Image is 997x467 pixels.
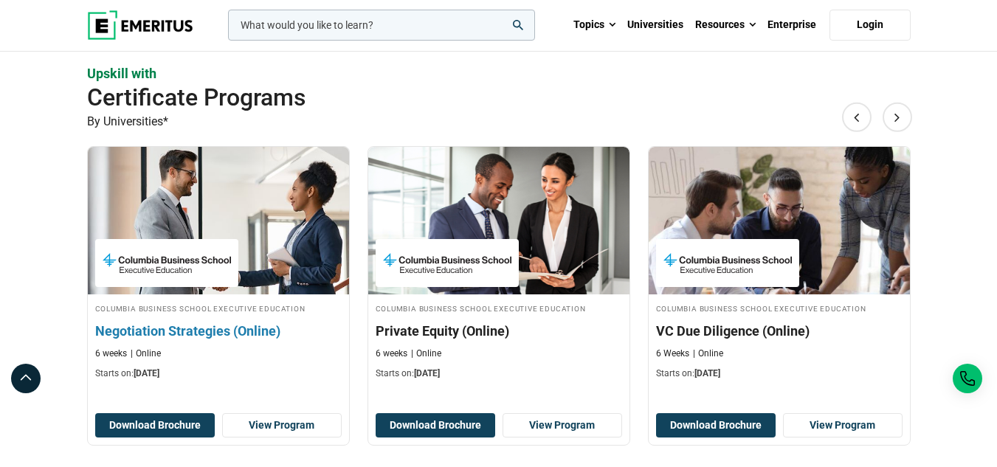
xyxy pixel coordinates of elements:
a: View Program [783,413,903,438]
p: Starts on: [95,367,342,380]
h4: Columbia Business School Executive Education [656,302,903,314]
h4: Columbia Business School Executive Education [95,302,342,314]
img: Negotiation Strategies (Online) | Online Business Management Course [75,139,362,302]
button: Previous [842,103,872,132]
span: [DATE] [414,368,440,378]
img: Columbia Business School Executive Education [663,246,792,280]
p: Online [131,347,161,360]
h3: VC Due Diligence (Online) [656,322,903,340]
button: Download Brochure [656,413,776,438]
p: Starts on: [376,367,622,380]
a: Login [829,10,911,41]
img: Private Equity (Online) | Online Finance Course [368,147,629,294]
h2: Certificate Programs [87,83,828,112]
p: Starts on: [656,367,903,380]
span: [DATE] [694,368,720,378]
input: woocommerce-product-search-field-0 [228,10,535,41]
a: View Program [503,413,622,438]
h3: Private Equity (Online) [376,322,622,340]
p: 6 weeks [95,347,127,360]
p: By Universities* [87,112,911,131]
p: Upskill with [87,64,911,83]
h4: Columbia Business School Executive Education [376,302,622,314]
img: VC Due Diligence (Online) | Online Finance Course [649,147,910,294]
p: Online [693,347,723,360]
button: Download Brochure [95,413,215,438]
button: Next [883,103,912,132]
a: Finance Course by Columbia Business School Executive Education - September 25, 2025 Columbia Busi... [368,147,629,387]
button: Download Brochure [376,413,495,438]
a: Finance Course by Columbia Business School Executive Education - September 25, 2025 Columbia Busi... [649,147,910,387]
img: Columbia Business School Executive Education [103,246,231,280]
p: 6 weeks [376,347,407,360]
p: Online [411,347,441,360]
p: 6 Weeks [656,347,689,360]
h3: Negotiation Strategies (Online) [95,322,342,340]
span: [DATE] [134,368,159,378]
img: Columbia Business School Executive Education [383,246,511,280]
a: Business Management Course by Columbia Business School Executive Education - September 25, 2025 C... [88,147,349,387]
a: View Program [222,413,342,438]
